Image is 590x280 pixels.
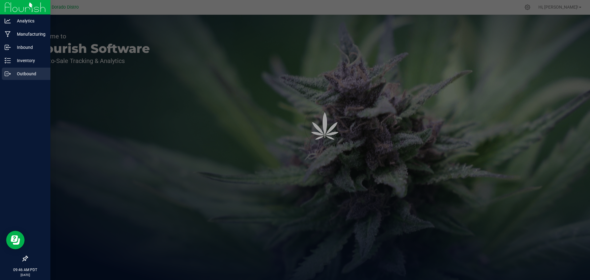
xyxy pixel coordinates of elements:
[5,71,11,77] inline-svg: Outbound
[11,57,48,64] p: Inventory
[11,44,48,51] p: Inbound
[6,231,25,249] iframe: Resource center
[3,267,48,273] p: 09:46 AM PDT
[5,31,11,37] inline-svg: Manufacturing
[5,18,11,24] inline-svg: Analytics
[3,273,48,277] p: [DATE]
[11,70,48,77] p: Outbound
[11,17,48,25] p: Analytics
[5,44,11,50] inline-svg: Inbound
[11,30,48,38] p: Manufacturing
[5,57,11,64] inline-svg: Inventory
